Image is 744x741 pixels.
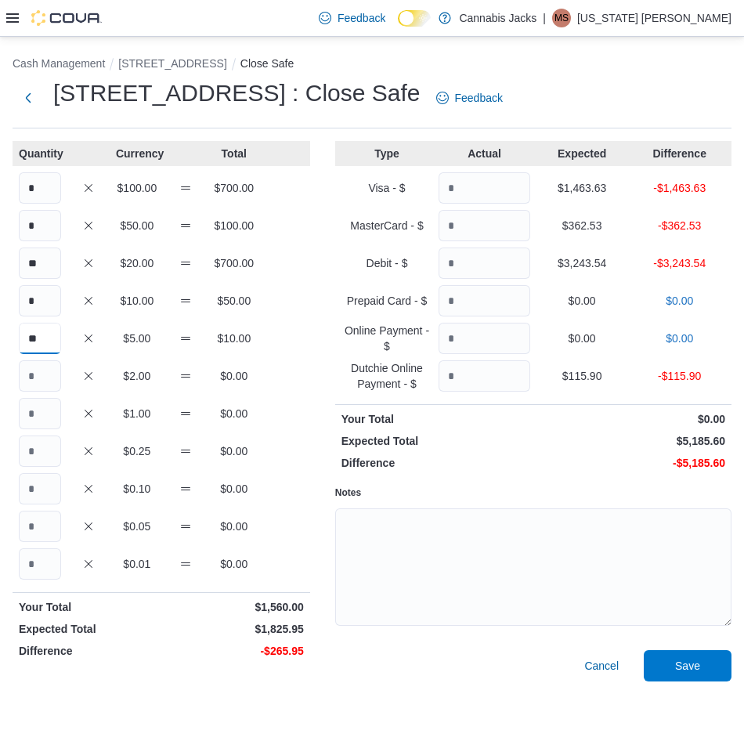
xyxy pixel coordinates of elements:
p: $100.00 [116,180,158,196]
input: Quantity [439,248,530,279]
p: $0.10 [116,481,158,497]
p: $0.05 [116,519,158,534]
p: $5,185.60 [536,433,725,449]
p: $115.90 [536,368,628,384]
p: $0.00 [213,481,255,497]
input: Quantity [439,285,530,316]
p: Expected Total [341,433,530,449]
input: Quantity [439,360,530,392]
p: $2.00 [116,368,158,384]
h1: [STREET_ADDRESS] : Close Safe [53,78,421,109]
span: Save [675,658,700,674]
p: -$3,243.54 [634,255,725,271]
button: Save [644,650,731,681]
p: Prepaid Card - $ [341,293,433,309]
input: Quantity [19,323,61,354]
input: Dark Mode [398,10,431,27]
a: Feedback [430,82,509,114]
input: Quantity [19,210,61,241]
p: $5.00 [116,331,158,346]
input: Quantity [19,473,61,504]
p: $0.00 [634,331,725,346]
p: $1,560.00 [164,599,304,615]
p: $0.00 [213,443,255,459]
p: Actual [439,146,530,161]
input: Quantity [19,548,61,580]
p: Expected [536,146,628,161]
p: Difference [19,643,158,659]
p: $50.00 [213,293,255,309]
p: MasterCard - $ [341,218,433,233]
p: Dutchie Online Payment - $ [341,360,433,392]
span: Feedback [338,10,385,26]
p: $1,463.63 [536,180,628,196]
p: Total [213,146,255,161]
img: Cova [31,10,102,26]
p: $10.00 [213,331,255,346]
p: $10.00 [116,293,158,309]
p: $0.00 [536,411,725,427]
p: Difference [341,455,530,471]
p: $0.00 [536,331,628,346]
p: Visa - $ [341,180,433,196]
input: Quantity [19,360,61,392]
p: $0.00 [213,368,255,384]
p: Quantity [19,146,61,161]
p: -$362.53 [634,218,725,233]
p: Expected Total [19,621,158,637]
p: $0.25 [116,443,158,459]
p: $0.00 [213,519,255,534]
p: -$265.95 [164,643,304,659]
p: $362.53 [536,218,628,233]
p: $700.00 [213,180,255,196]
button: Cash Management [13,57,105,70]
nav: An example of EuiBreadcrumbs [13,56,731,74]
p: $1,825.95 [164,621,304,637]
input: Quantity [19,436,61,467]
input: Quantity [19,172,61,204]
p: $700.00 [213,255,255,271]
div: Montana Sebastiano [552,9,571,27]
p: Online Payment - $ [341,323,433,354]
p: Currency [116,146,158,161]
input: Quantity [439,210,530,241]
input: Quantity [19,285,61,316]
button: Next [13,82,44,114]
p: Difference [634,146,725,161]
p: -$5,185.60 [536,455,725,471]
p: $0.00 [213,406,255,421]
span: Cancel [584,658,619,674]
p: $0.00 [536,293,628,309]
p: Type [341,146,433,161]
p: Your Total [341,411,530,427]
button: [STREET_ADDRESS] [118,57,226,70]
button: Close Safe [240,57,294,70]
input: Quantity [19,248,61,279]
p: | [543,9,546,27]
p: Your Total [19,599,158,615]
p: $3,243.54 [536,255,628,271]
button: Cancel [578,650,625,681]
p: $0.00 [634,293,725,309]
p: -$1,463.63 [634,180,725,196]
p: Debit - $ [341,255,433,271]
input: Quantity [439,323,530,354]
span: MS [554,9,569,27]
p: -$115.90 [634,368,725,384]
input: Quantity [439,172,530,204]
p: $0.00 [213,556,255,572]
label: Notes [335,486,361,499]
p: $100.00 [213,218,255,233]
p: [US_STATE] [PERSON_NAME] [577,9,731,27]
input: Quantity [19,398,61,429]
a: Feedback [312,2,392,34]
span: Feedback [455,90,503,106]
p: $20.00 [116,255,158,271]
p: $1.00 [116,406,158,421]
input: Quantity [19,511,61,542]
p: $50.00 [116,218,158,233]
p: $0.01 [116,556,158,572]
p: Cannabis Jacks [459,9,536,27]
